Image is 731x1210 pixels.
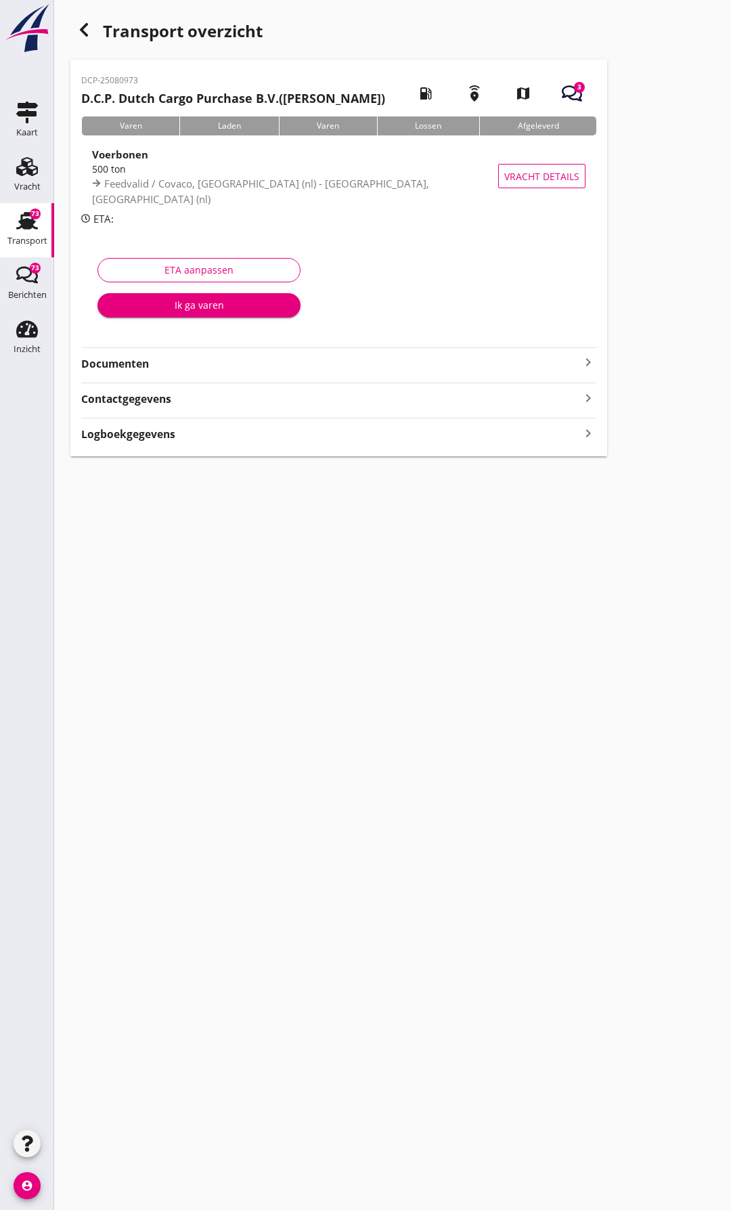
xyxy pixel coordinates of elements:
[407,74,445,112] i: local_gas_station
[14,182,41,191] div: Vracht
[498,164,585,188] button: Vracht details
[81,391,171,407] strong: Contactgegevens
[81,427,175,442] strong: Logboekgegevens
[81,146,596,206] a: Voerbonen500 tonFeedvalid / Covaco, [GEOGRAPHIC_DATA] (nl) - [GEOGRAPHIC_DATA], [GEOGRAPHIC_DATA]...
[580,424,596,442] i: keyboard_arrow_right
[109,263,289,277] div: ETA aanpassen
[16,128,38,137] div: Kaart
[97,258,301,282] button: ETA aanpassen
[97,293,301,318] button: Ik ga varen
[92,162,507,176] div: 500 ton
[504,74,542,112] i: map
[81,116,179,135] div: Varen
[81,89,385,108] h2: ([PERSON_NAME])
[580,389,596,407] i: keyboard_arrow_right
[81,356,580,372] strong: Documenten
[8,290,47,299] div: Berichten
[70,16,607,49] div: Transport overzicht
[14,345,41,353] div: Inzicht
[81,90,279,106] strong: D.C.P. Dutch Cargo Purchase B.V.
[108,298,290,312] div: Ik ga varen
[179,116,278,135] div: Laden
[14,1172,41,1199] i: account_circle
[7,236,47,245] div: Transport
[574,82,585,93] div: 3
[279,116,377,135] div: Varen
[479,116,596,135] div: Afgeleverd
[30,209,41,219] div: 73
[92,148,148,161] strong: Voerbonen
[92,177,429,206] span: Feedvalid / Covaco, [GEOGRAPHIC_DATA] (nl) - [GEOGRAPHIC_DATA], [GEOGRAPHIC_DATA] (nl)
[377,116,479,135] div: Lossen
[3,3,51,53] img: logo-small.a267ee39.svg
[30,263,41,274] div: 73
[93,212,114,225] span: ETA:
[580,354,596,370] i: keyboard_arrow_right
[81,74,385,87] p: DCP-25080973
[456,74,493,112] i: emergency_share
[504,169,579,183] span: Vracht details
